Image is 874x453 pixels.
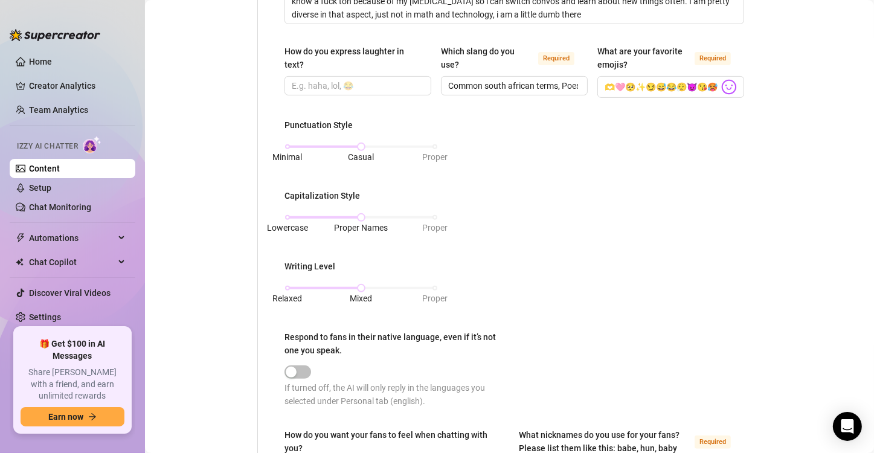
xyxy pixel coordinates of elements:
div: Punctuation Style [284,118,353,132]
span: Chat Copilot [29,252,115,272]
div: How do you express laughter in text? [284,45,423,71]
label: Punctuation Style [284,118,361,132]
label: Which slang do you use? [441,45,588,71]
div: Respond to fans in their native language, even if it’s not one you speak. [284,330,506,357]
a: Team Analytics [29,105,88,115]
span: 🎁 Get $100 in AI Messages [21,338,124,362]
span: Automations [29,228,115,248]
label: Capitalization Style [284,189,368,202]
a: Chat Monitoring [29,202,91,212]
a: Discover Viral Videos [29,288,111,298]
button: Earn nowarrow-right [21,407,124,426]
span: Casual [348,152,374,162]
span: arrow-right [88,413,97,421]
label: How do you express laughter in text? [284,45,431,71]
span: Proper [422,294,448,303]
span: Required [695,435,731,449]
span: Minimal [273,152,303,162]
div: Capitalization Style [284,189,360,202]
span: Required [695,52,731,65]
label: Writing Level [284,260,344,273]
span: Proper [422,223,448,233]
input: What are your favorite emojis? [605,79,719,95]
label: Respond to fans in their native language, even if it’s not one you speak. [284,330,514,357]
div: Which slang do you use? [441,45,533,71]
input: How do you express laughter in text? [292,79,422,92]
a: Settings [29,312,61,322]
button: Respond to fans in their native language, even if it’s not one you speak. [284,365,311,379]
a: Home [29,57,52,66]
span: Mixed [350,294,372,303]
span: Relaxed [273,294,303,303]
div: Open Intercom Messenger [833,412,862,441]
a: Content [29,164,60,173]
span: Izzy AI Chatter [17,141,78,152]
a: Creator Analytics [29,76,126,95]
span: Earn now [48,412,83,422]
span: thunderbolt [16,233,25,243]
a: Setup [29,183,51,193]
div: If turned off, the AI will only reply in the languages you selected under Personal tab (english). [284,381,514,408]
label: What are your favorite emojis? [597,45,744,71]
span: Share [PERSON_NAME] with a friend, and earn unlimited rewards [21,367,124,402]
div: Writing Level [284,260,335,273]
img: svg%3e [721,79,737,95]
input: Which slang do you use? [448,79,578,92]
img: logo-BBDzfeDw.svg [10,29,100,41]
img: Chat Copilot [16,258,24,266]
span: Lowercase [267,223,308,233]
span: Proper [422,152,448,162]
img: AI Chatter [83,136,101,153]
span: Required [538,52,574,65]
div: What are your favorite emojis? [597,45,690,71]
span: Proper Names [334,223,388,233]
